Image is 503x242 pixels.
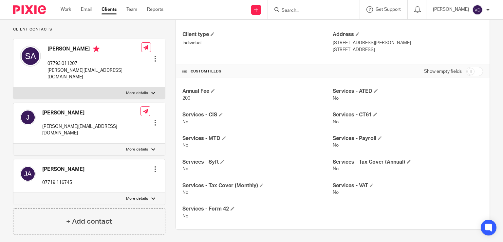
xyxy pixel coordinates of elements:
[333,96,339,101] span: No
[182,111,333,118] h4: Services - CIS
[333,143,339,148] span: No
[333,190,339,195] span: No
[472,5,483,15] img: svg%3E
[182,143,188,148] span: No
[333,31,483,38] h4: Address
[93,46,100,52] i: Primary
[376,7,401,12] span: Get Support
[126,91,148,96] p: More details
[182,190,188,195] span: No
[182,88,333,95] h4: Annual Fee
[182,167,188,171] span: No
[182,69,333,74] h4: CUSTOM FIELDS
[333,159,483,166] h4: Services - Tax Cover (Annual)
[61,6,71,13] a: Work
[47,67,141,81] p: [PERSON_NAME][EMAIL_ADDRESS][DOMAIN_NAME]
[333,88,483,95] h4: Services - ATED
[333,167,339,171] span: No
[126,196,148,201] p: More details
[147,6,163,13] a: Reports
[424,68,462,75] label: Show empty fields
[333,135,483,142] h4: Services - Payroll
[13,5,46,14] img: Pixie
[13,27,165,32] p: Client contacts
[182,182,333,189] h4: Services - Tax Cover (Monthly)
[102,6,117,13] a: Clients
[333,182,483,189] h4: Services - VAT
[281,8,340,14] input: Search
[47,46,141,54] h4: [PERSON_NAME]
[126,6,137,13] a: Team
[333,40,483,46] p: [STREET_ADDRESS][PERSON_NAME]
[20,46,41,67] img: svg%3E
[42,110,140,116] h4: [PERSON_NAME]
[333,120,339,124] span: No
[182,135,333,142] h4: Services - MTD
[20,110,36,125] img: svg%3E
[182,214,188,218] span: No
[333,111,483,118] h4: Services - CT61
[66,216,112,227] h4: + Add contact
[433,6,469,13] p: [PERSON_NAME]
[20,166,36,182] img: svg%3E
[182,206,333,212] h4: Services - Form 42
[182,31,333,38] h4: Client type
[126,147,148,152] p: More details
[182,96,190,101] span: 200
[42,179,84,186] p: 07719 116745
[182,40,333,46] p: Individual
[47,60,141,67] p: 07793 011207
[42,123,140,137] p: [PERSON_NAME][EMAIL_ADDRESS][DOMAIN_NAME]
[333,47,483,53] p: [STREET_ADDRESS]
[182,120,188,124] span: No
[42,166,84,173] h4: [PERSON_NAME]
[182,159,333,166] h4: Services - Syft
[81,6,92,13] a: Email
